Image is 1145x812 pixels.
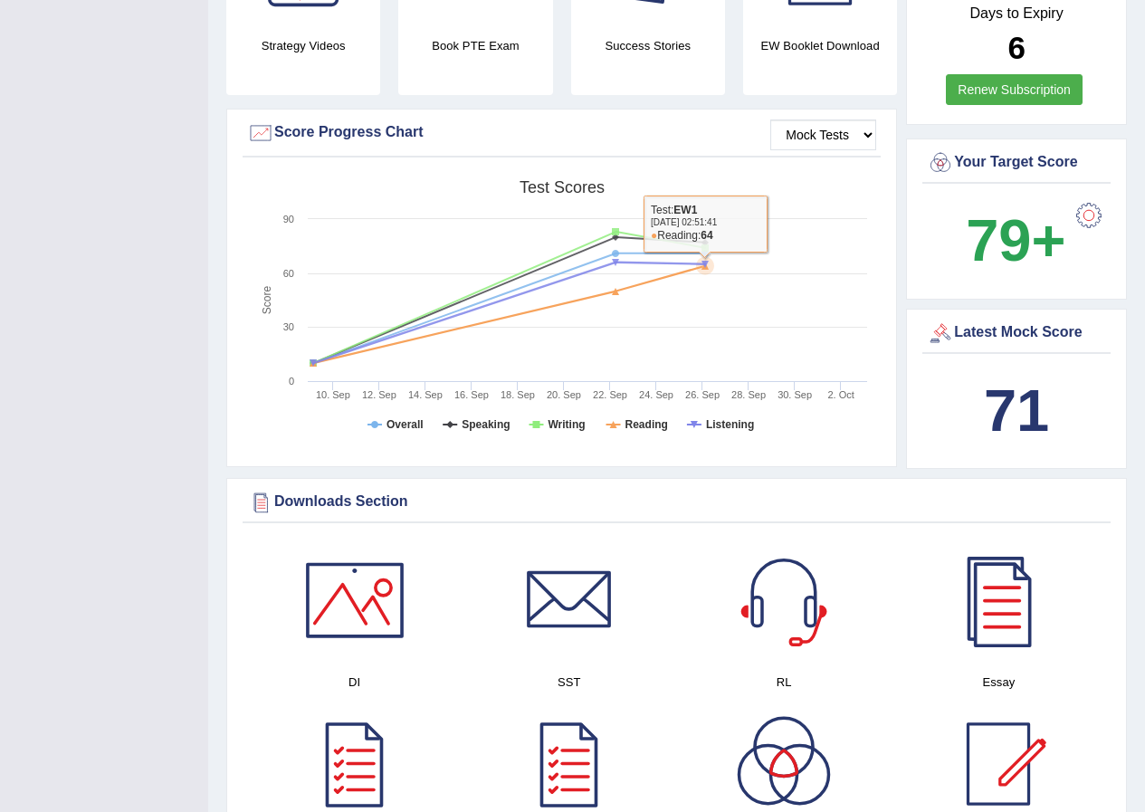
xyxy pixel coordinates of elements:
[362,389,396,400] tspan: 12. Sep
[593,389,627,400] tspan: 22. Sep
[1007,30,1025,65] b: 6
[685,389,720,400] tspan: 26. Sep
[247,489,1106,516] div: Downloads Section
[639,389,673,400] tspan: 24. Sep
[283,321,294,332] text: 30
[316,389,350,400] tspan: 10. Sep
[256,673,453,692] h4: DI
[398,36,552,55] h4: Book PTE Exam
[408,389,443,400] tspan: 14. Sep
[520,178,605,196] tspan: Test scores
[247,119,876,147] div: Score Progress Chart
[471,673,667,692] h4: SST
[827,389,854,400] tspan: 2. Oct
[984,377,1049,444] b: 71
[743,36,897,55] h4: EW Booklet Download
[686,673,883,692] h4: RL
[927,320,1106,347] div: Latest Mock Score
[706,418,754,431] tspan: Listening
[946,74,1083,105] a: Renew Subscription
[501,389,535,400] tspan: 18. Sep
[731,389,766,400] tspan: 28. Sep
[778,389,812,400] tspan: 30. Sep
[386,418,424,431] tspan: Overall
[226,36,380,55] h4: Strategy Videos
[927,5,1106,22] h4: Days to Expiry
[462,418,510,431] tspan: Speaking
[927,149,1106,177] div: Your Target Score
[547,389,581,400] tspan: 20. Sep
[571,36,725,55] h4: Success Stories
[289,376,294,387] text: 0
[454,389,489,400] tspan: 16. Sep
[966,207,1065,273] b: 79+
[548,418,585,431] tspan: Writing
[901,673,1097,692] h4: Essay
[283,268,294,279] text: 60
[261,286,273,315] tspan: Score
[283,214,294,224] text: 90
[625,418,668,431] tspan: Reading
